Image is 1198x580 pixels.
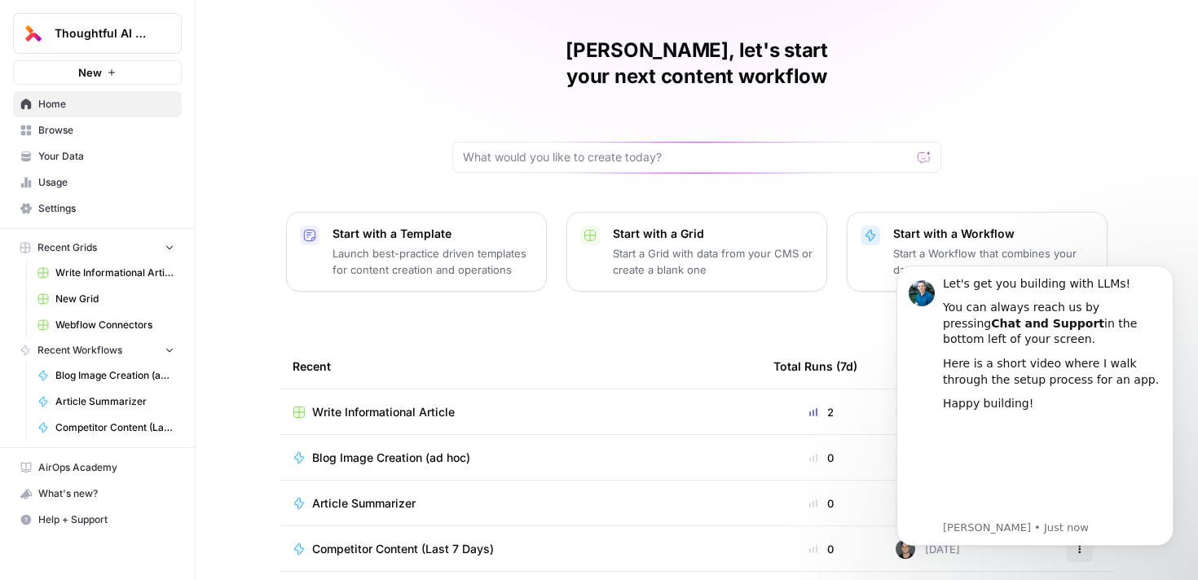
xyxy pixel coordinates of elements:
span: Your Data [38,149,174,164]
span: Write Informational Article [55,266,174,280]
span: Home [38,97,174,112]
p: Start with a Workflow [893,226,1094,242]
iframe: Intercom notifications message [872,241,1198,572]
a: Home [13,91,182,117]
a: Blog Image Creation (ad hoc) [30,362,182,389]
button: Workspace: Thoughtful AI Content Engine [13,13,182,54]
button: Start with a WorkflowStart a Workflow that combines your data, LLMs and human review [847,212,1108,292]
button: Recent Workflows [13,338,182,362]
button: New [13,60,182,85]
button: Help + Support [13,507,182,533]
a: Browse [13,117,182,143]
h1: [PERSON_NAME], let's start your next content workflow [452,37,941,90]
div: 2 [773,404,870,420]
a: Write Informational Article [30,260,182,286]
span: AirOps Academy [38,460,174,475]
span: Blog Image Creation (ad hoc) [312,450,470,466]
a: Your Data [13,143,182,169]
span: Help + Support [38,512,174,527]
a: Article Summarizer [293,495,747,512]
span: Blog Image Creation (ad hoc) [55,368,174,383]
button: Start with a TemplateLaunch best-practice driven templates for content creation and operations [286,212,547,292]
iframe: youtube [71,179,289,277]
span: Thoughtful AI Content Engine [55,25,153,42]
p: Start a Grid with data from your CMS or create a blank one [613,245,813,278]
div: What's new? [14,481,181,506]
button: Start with a GridStart a Grid with data from your CMS or create a blank one [566,212,827,292]
div: 0 [773,541,870,557]
a: AirOps Academy [13,455,182,481]
p: Launch best-practice driven templates for content creation and operations [333,245,533,278]
a: Blog Image Creation (ad hoc) [293,450,747,466]
a: Article Summarizer [30,389,182,415]
span: Webflow Connectors [55,318,174,332]
a: New Grid [30,286,182,312]
p: Start with a Grid [613,226,813,242]
button: Recent Grids [13,235,182,260]
div: Total Runs (7d) [773,344,857,389]
div: Recent [293,344,747,389]
button: What's new? [13,481,182,507]
span: Recent Workflows [37,343,122,358]
span: New Grid [55,292,174,306]
img: Thoughtful AI Content Engine Logo [19,19,48,48]
span: Article Summarizer [55,394,174,409]
span: Competitor Content (Last 7 Days) [312,541,494,557]
a: Competitor Content (Last 7 Days) [30,415,182,441]
span: Settings [38,201,174,216]
input: What would you like to create today? [463,149,911,165]
p: Start with a Template [333,226,533,242]
a: Webflow Connectors [30,312,182,338]
span: Competitor Content (Last 7 Days) [55,420,174,435]
a: Write Informational Article [293,404,747,420]
div: 0 [773,495,870,512]
a: Usage [13,169,182,196]
span: Recent Grids [37,240,97,255]
span: New [78,64,102,81]
span: Usage [38,175,174,190]
span: Article Summarizer [312,495,416,512]
p: Message from Alex, sent Just now [71,279,289,294]
span: Browse [38,123,174,138]
a: Settings [13,196,182,222]
div: 0 [773,450,870,466]
span: Write Informational Article [312,404,455,420]
a: Competitor Content (Last 7 Days) [293,541,747,557]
